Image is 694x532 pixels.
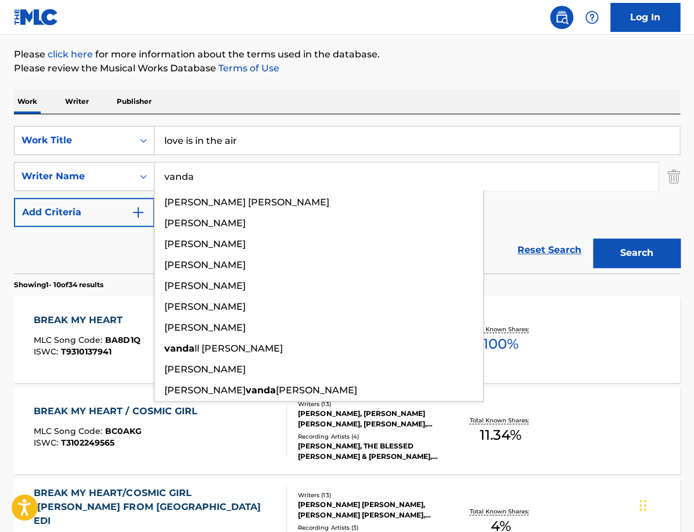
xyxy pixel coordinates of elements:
div: Help [580,6,603,29]
span: [PERSON_NAME] [164,218,246,229]
span: T9310137941 [61,346,112,357]
span: ISWC : [34,437,61,448]
div: [PERSON_NAME], [PERSON_NAME] [PERSON_NAME], [PERSON_NAME], [PERSON_NAME] [PERSON_NAME] [PERSON_NA... [298,408,445,429]
a: Public Search [550,6,573,29]
span: ll [PERSON_NAME] [195,343,283,354]
span: 11.34 % [480,425,522,446]
a: click here [48,49,93,60]
span: [PERSON_NAME] [164,385,246,396]
span: MLC Song Code : [34,335,105,345]
span: [PERSON_NAME] [164,301,246,312]
p: Please review the Musical Works Database [14,61,680,75]
span: [PERSON_NAME] [164,259,246,270]
p: Total Known Shares: [470,325,532,334]
div: [PERSON_NAME], THE BLESSED [PERSON_NAME] & [PERSON_NAME], [PERSON_NAME],[PERSON_NAME], JAMIROQUAI... [298,441,445,462]
div: BREAK MY HEART / COSMIC GIRL [34,404,203,418]
img: MLC Logo [14,9,59,26]
span: [PERSON_NAME] [164,364,246,375]
p: Showing 1 - 10 of 34 results [14,280,103,290]
div: Work Title [21,133,126,147]
div: BREAK MY HEART [34,313,140,327]
span: 100 % [483,334,519,354]
p: Total Known Shares: [470,507,532,516]
iframe: Chat Widget [636,476,694,532]
img: search [555,10,569,24]
span: [PERSON_NAME] [PERSON_NAME] [164,197,329,208]
div: BREAK MY HEART/COSMIC GIRL ([PERSON_NAME] FROM [GEOGRAPHIC_DATA] EDI [34,486,277,528]
p: Writer [62,89,92,114]
div: Writer Name [21,169,126,183]
div: Recording Artists ( 4 ) [298,432,445,441]
p: Publisher [113,89,155,114]
a: Terms of Use [216,63,279,74]
button: Add Criteria [14,198,154,227]
div: [PERSON_NAME] [PERSON_NAME], [PERSON_NAME] [PERSON_NAME], [PERSON_NAME], [PERSON_NAME], [PERSON_N... [298,500,445,520]
div: Drag [639,488,646,523]
a: BREAK MY HEART / COSMIC GIRLMLC Song Code:BC0AKGISWC:T3102249565Writers (13)[PERSON_NAME], [PERSO... [14,387,680,474]
span: T3102249565 [61,437,114,448]
img: 9d2ae6d4665cec9f34b9.svg [131,205,145,219]
form: Search Form [14,126,680,273]
a: Reset Search [512,237,587,263]
span: [PERSON_NAME] [164,280,246,291]
img: help [585,10,599,24]
span: BC0AKG [105,426,141,436]
div: Recording Artists ( 3 ) [298,523,445,532]
strong: vanda [246,385,276,396]
span: ISWC : [34,346,61,357]
span: MLC Song Code : [34,426,105,436]
img: Delete Criterion [667,162,680,191]
div: Writers ( 13 ) [298,400,445,408]
p: Work [14,89,41,114]
strong: vanda [164,343,195,354]
div: Writers ( 13 ) [298,491,445,500]
span: BA8D1Q [105,335,140,345]
p: Total Known Shares: [470,416,532,425]
a: Log In [610,3,680,32]
span: [PERSON_NAME] [164,322,246,333]
span: [PERSON_NAME] [164,238,246,249]
span: [PERSON_NAME] [276,385,357,396]
p: Please for more information about the terms used in the database. [14,48,680,61]
button: Search [593,238,680,267]
a: BREAK MY HEARTMLC Song Code:BA8D1QISWC:T9310137941Writers (7)[PERSON_NAME] [PERSON_NAME] [PERSON_... [14,296,680,383]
